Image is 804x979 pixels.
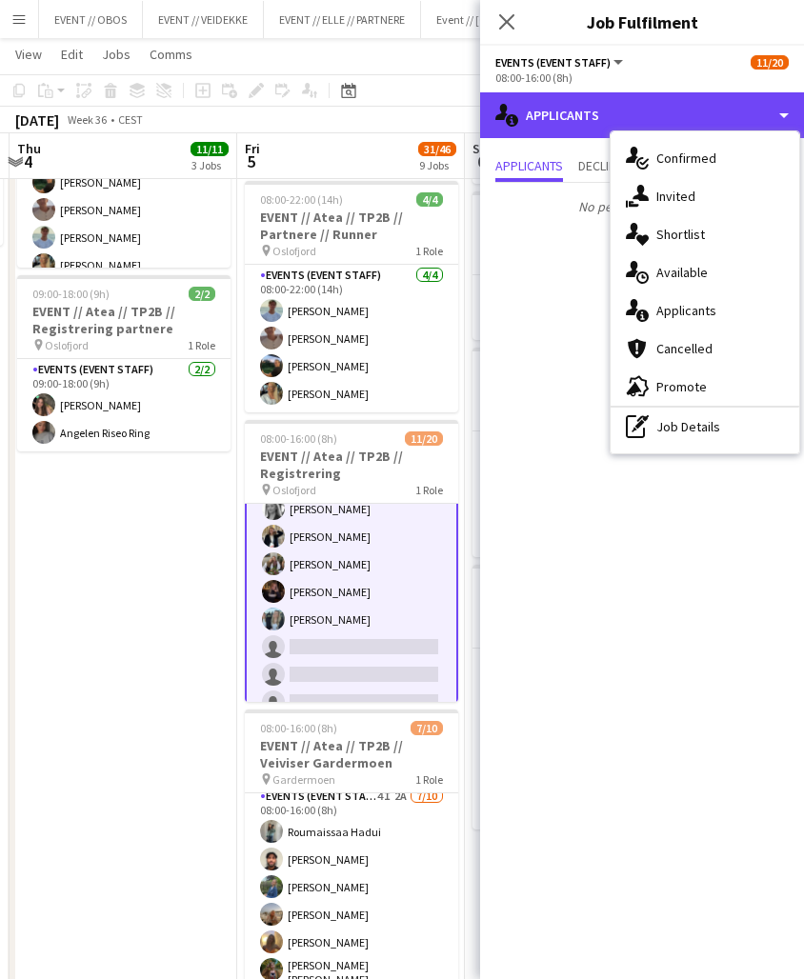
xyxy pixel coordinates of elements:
[245,448,458,482] h3: EVENT // Atea // TP2B // Registrering
[189,287,215,301] span: 2/2
[611,215,799,253] div: Shortlist
[611,177,799,215] div: Invited
[472,275,686,340] app-card-role: Events (Event Staff)1/109:00-18:00 (9h)[PERSON_NAME]
[272,244,316,258] span: Oslofjord
[472,565,686,829] app-job-card: 18:00-01:00 (7h) (Sun)3/5EVENT // Atea // TP2B // Nedrigg Oslofjord1 RoleEvents (Rigger)4A3/518:0...
[17,303,231,337] h3: EVENT // Atea // TP2B // Registrering partnere
[611,253,799,291] div: Available
[472,592,686,627] h3: EVENT // Atea // TP2B // Nedrigg
[472,431,686,557] app-card-role: Events (Rigger)3/315:00-02:00 (11h)[PERSON_NAME] [PERSON_NAME][PERSON_NAME][PERSON_NAME]
[472,649,686,829] app-card-role: Events (Rigger)4A3/518:00-01:00 (7h)Frøydis [PERSON_NAME][PERSON_NAME] [PERSON_NAME][PERSON_NAME]
[32,287,110,301] span: 09:00-18:00 (9h)
[245,140,260,157] span: Fri
[416,192,443,207] span: 4/4
[415,244,443,258] span: 1 Role
[411,721,443,735] span: 7/10
[260,431,337,446] span: 08:00-16:00 (8h)
[15,110,59,130] div: [DATE]
[495,55,626,70] button: Events (Event Staff)
[63,112,111,127] span: Week 36
[242,150,260,172] span: 5
[405,431,443,446] span: 11/20
[470,150,493,172] span: 6
[495,70,789,85] div: 08:00-16:00 (8h)
[480,10,804,34] h3: Job Fulfilment
[419,158,455,172] div: 9 Jobs
[191,158,228,172] div: 3 Jobs
[472,348,686,557] app-job-card: 15:00-02:00 (11h) (Sun)3/3EVENT // Atea // TP2B // Backstage Oslofjord1 RoleEvents (Rigger)3/315:...
[418,142,456,156] span: 31/46
[245,295,458,889] app-card-role: Malk Adwan[PERSON_NAME][PERSON_NAME][PERSON_NAME][PERSON_NAME][PERSON_NAME][PERSON_NAME][PERSON_N...
[495,159,563,172] span: Applicants
[272,483,316,497] span: Oslofjord
[421,1,636,38] button: Event // [GEOGRAPHIC_DATA] Agenda
[272,772,335,787] span: Gardermoen
[39,1,143,38] button: EVENT // OBOS
[472,191,686,340] app-job-card: 09:00-18:00 (9h)1/1EVENT // Atea // TP2B // Registrering partnere Oslofjord1 RoleEvents (Event St...
[118,112,143,127] div: CEST
[61,46,83,63] span: Edit
[611,291,799,330] div: Applicants
[14,150,41,172] span: 4
[415,772,443,787] span: 1 Role
[102,46,131,63] span: Jobs
[17,359,231,451] app-card-role: Events (Event Staff)2/209:00-18:00 (9h)[PERSON_NAME]Angelen Riseo Ring
[611,408,799,446] div: Job Details
[480,190,804,223] p: No pending applicants
[191,142,229,156] span: 11/11
[472,140,493,157] span: Sat
[578,159,631,172] span: Declined
[17,275,231,451] app-job-card: 09:00-18:00 (9h)2/2EVENT // Atea // TP2B // Registrering partnere Oslofjord1 RoleEvents (Event St...
[150,46,192,63] span: Comms
[188,338,215,352] span: 1 Role
[245,420,458,702] app-job-card: 08:00-16:00 (8h)11/20EVENT // Atea // TP2B // Registrering Oslofjord1 RoleMalk Adwan[PERSON_NAME]...
[17,140,41,157] span: Thu
[53,42,90,67] a: Edit
[94,42,138,67] a: Jobs
[415,483,443,497] span: 1 Role
[142,42,200,67] a: Comms
[472,375,686,410] h3: EVENT // Atea // TP2B // Backstage
[245,209,458,243] h3: EVENT // Atea // TP2B // Partnere // Runner
[260,192,343,207] span: 08:00-22:00 (14h)
[245,737,458,771] h3: EVENT // Atea // TP2B // Veiviser Gardermoen
[751,55,789,70] span: 11/20
[480,92,804,138] div: Applicants
[245,265,458,412] app-card-role: Events (Event Staff)4/408:00-22:00 (14h)[PERSON_NAME][PERSON_NAME][PERSON_NAME][PERSON_NAME]
[15,46,42,63] span: View
[611,368,799,406] div: Promote
[264,1,421,38] button: EVENT // ELLE // PARTNERE
[245,181,458,412] app-job-card: 08:00-22:00 (14h)4/4EVENT // Atea // TP2B // Partnere // Runner Oslofjord1 RoleEvents (Event Staf...
[611,330,799,368] div: Cancelled
[495,55,611,70] span: Events (Event Staff)
[260,721,337,735] span: 08:00-16:00 (8h)
[472,219,686,253] h3: EVENT // Atea // TP2B // Registrering partnere
[45,338,89,352] span: Oslofjord
[611,139,799,177] div: Confirmed
[8,42,50,67] a: View
[143,1,264,38] button: EVENT // VEIDEKKE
